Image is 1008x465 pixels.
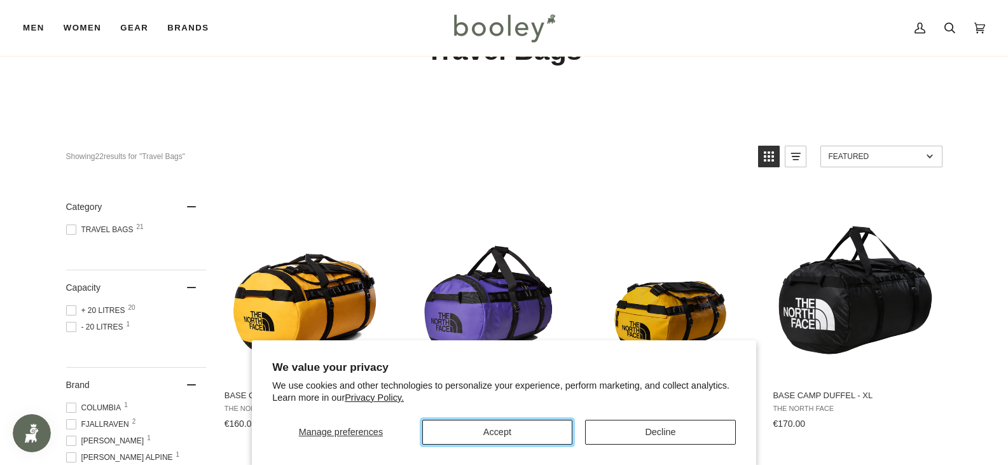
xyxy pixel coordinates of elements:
[132,419,136,425] span: 2
[128,305,135,311] span: 20
[223,201,391,370] img: The North Face Base Camp Duffel - Large Summit Gold / TNF Black A - Booley Galway
[13,414,51,452] iframe: Button to open loyalty program pop-up
[773,419,805,429] span: €170.00
[137,224,144,230] span: 21
[758,146,780,167] a: View grid mode
[299,427,383,437] span: Manage preferences
[405,201,574,370] img: The North Face Base Camp Duffel - Medium Peak Purple / TNF Black - Booley Galway
[64,22,101,34] span: Women
[773,405,937,413] span: The North Face
[785,146,806,167] a: View list mode
[224,405,389,413] span: The North Face
[585,420,736,445] button: Decline
[66,282,100,293] span: Capacity
[66,380,90,390] span: Brand
[120,22,148,34] span: Gear
[829,152,922,161] span: Featured
[66,402,125,413] span: Columbia
[147,435,151,441] span: 1
[66,452,177,463] span: [PERSON_NAME] Alpine
[124,402,128,408] span: 1
[588,190,757,434] a: Base Camp Duffel - Small
[771,201,939,370] img: The North Face Base Camp Duffel - XL TNF Black / TNF White / NPF - Booley Galway
[167,22,209,34] span: Brands
[127,321,130,328] span: 1
[820,146,942,167] a: Sort options
[66,321,127,333] span: - 20 Litres
[272,420,409,445] button: Manage preferences
[23,22,45,34] span: Men
[773,390,937,401] span: Base Camp Duffel - XL
[176,452,180,458] span: 1
[66,202,102,212] span: Category
[588,201,757,370] img: The North Face Base Camp Duffel - Small Summit Gold / TNF Black / NPF - Booley Galway
[66,224,137,235] span: Travel Bags
[66,419,133,430] span: Fjallraven
[224,390,389,401] span: Base Camp Duffel - Large
[223,190,391,434] a: Base Camp Duffel - Large
[272,361,736,374] h2: We value your privacy
[448,10,560,46] img: Booley
[405,190,574,434] a: Base Camp Duffel - Medium
[422,420,573,445] button: Accept
[66,146,749,167] div: Showing results for "Travel Bags"
[224,419,257,429] span: €160.00
[66,435,148,447] span: [PERSON_NAME]
[272,380,736,404] p: We use cookies and other technologies to personalize your experience, perform marketing, and coll...
[771,190,939,434] a: Base Camp Duffel - XL
[66,305,129,316] span: + 20 Litres
[345,392,404,403] a: Privacy Policy.
[95,152,104,161] b: 22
